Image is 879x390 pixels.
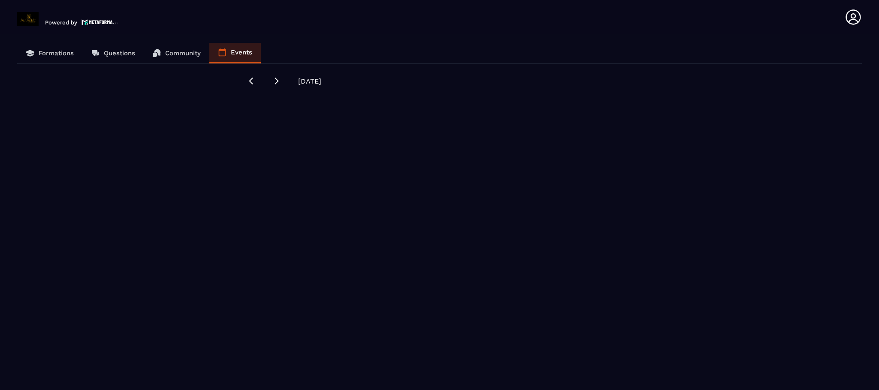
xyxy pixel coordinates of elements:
[39,49,74,57] p: Formations
[144,43,209,63] a: Community
[45,19,77,26] p: Powered by
[82,43,144,63] a: Questions
[165,49,201,57] p: Community
[298,77,321,85] span: [DATE]
[231,48,252,56] p: Events
[209,43,261,63] a: Events
[104,49,135,57] p: Questions
[82,18,118,26] img: logo
[17,12,39,26] img: logo-branding
[17,43,82,63] a: Formations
